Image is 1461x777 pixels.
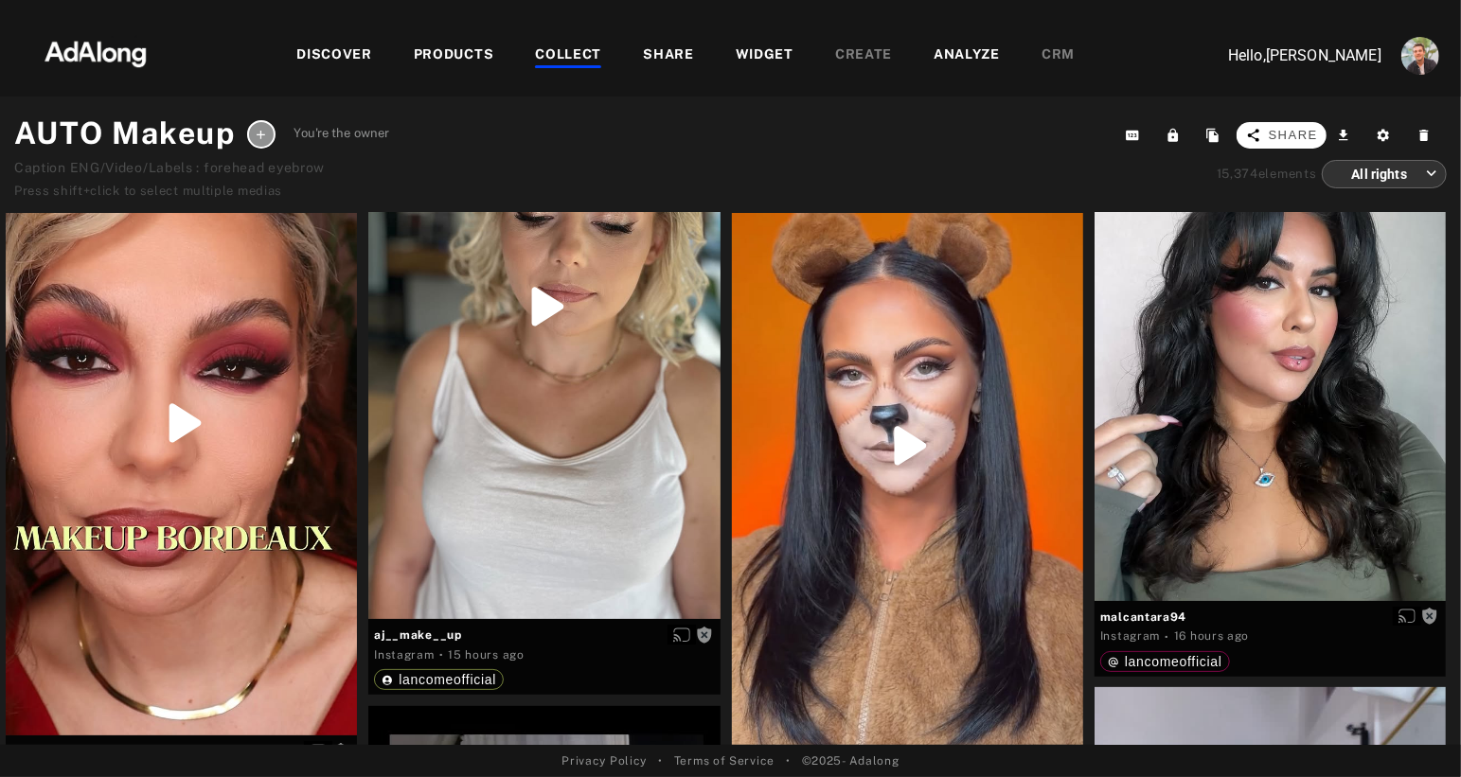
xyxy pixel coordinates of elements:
div: PRODUCTS [414,44,494,67]
button: Lock from editing [1156,122,1197,149]
span: miladychay [11,743,351,760]
button: Enable diffusion on this media [304,741,332,761]
iframe: Chat Widget [1366,686,1461,777]
span: Share [1269,126,1318,145]
div: ANALYZE [934,44,1000,67]
span: • [786,752,791,769]
time: 2025-10-09T16:03:08.000Z [1174,629,1249,643]
button: Download [1327,122,1367,149]
button: Share [1237,122,1327,149]
div: Press shift+click to select multiple medias [14,182,389,201]
span: Rights not requested [1421,609,1438,623]
span: malcantara94 [1100,609,1440,626]
span: Rights not requested [696,627,713,641]
span: You're the owner [294,124,390,143]
button: Settings [1366,122,1407,149]
p: Hello, [PERSON_NAME] [1192,44,1381,67]
div: All rights [1339,149,1437,199]
button: Account settings [1397,32,1444,79]
a: Privacy Policy [561,752,647,769]
div: COLLECT [535,44,601,67]
span: · [439,647,444,662]
button: Copy collection ID [1115,122,1156,149]
button: Enable diffusion on this media [668,625,696,645]
div: DISCOVER [296,44,372,67]
span: lancomeofficial [399,672,496,687]
div: CRM [1042,44,1075,67]
div: CREATE [835,44,892,67]
h1: AUTO Makeup [14,111,236,156]
span: © 2025 - Adalong [802,752,900,769]
span: · [1165,629,1169,645]
div: lancomeofficial [1108,655,1222,668]
img: ACg8ocLjEk1irI4XXb49MzUGwa4F_C3PpCyg-3CPbiuLEZrYEA=s96-c [1401,37,1439,75]
div: elements [1217,165,1317,184]
button: Enable diffusion on this media [1393,607,1421,627]
button: Duplicate collection [1196,122,1237,149]
span: aj__make__up [374,627,714,644]
div: Instagram [1100,627,1160,645]
div: Caption ENG/Video/Labels : forehead eyebrow [14,158,389,178]
time: 2025-10-09T16:30:00.000Z [448,648,524,662]
button: Delete this collection [1407,122,1448,149]
span: • [658,752,663,769]
span: 15,374 [1217,167,1258,181]
div: lancomeofficial [382,673,496,686]
span: Rights not requested [332,744,349,757]
a: Terms of Service [674,752,775,769]
div: SHARE [643,44,694,67]
div: WIDGET [736,44,793,67]
span: lancomeofficial [1125,654,1222,669]
img: 63233d7d88ed69de3c212112c67096b6.png [12,24,179,80]
div: Instagram [374,646,434,663]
